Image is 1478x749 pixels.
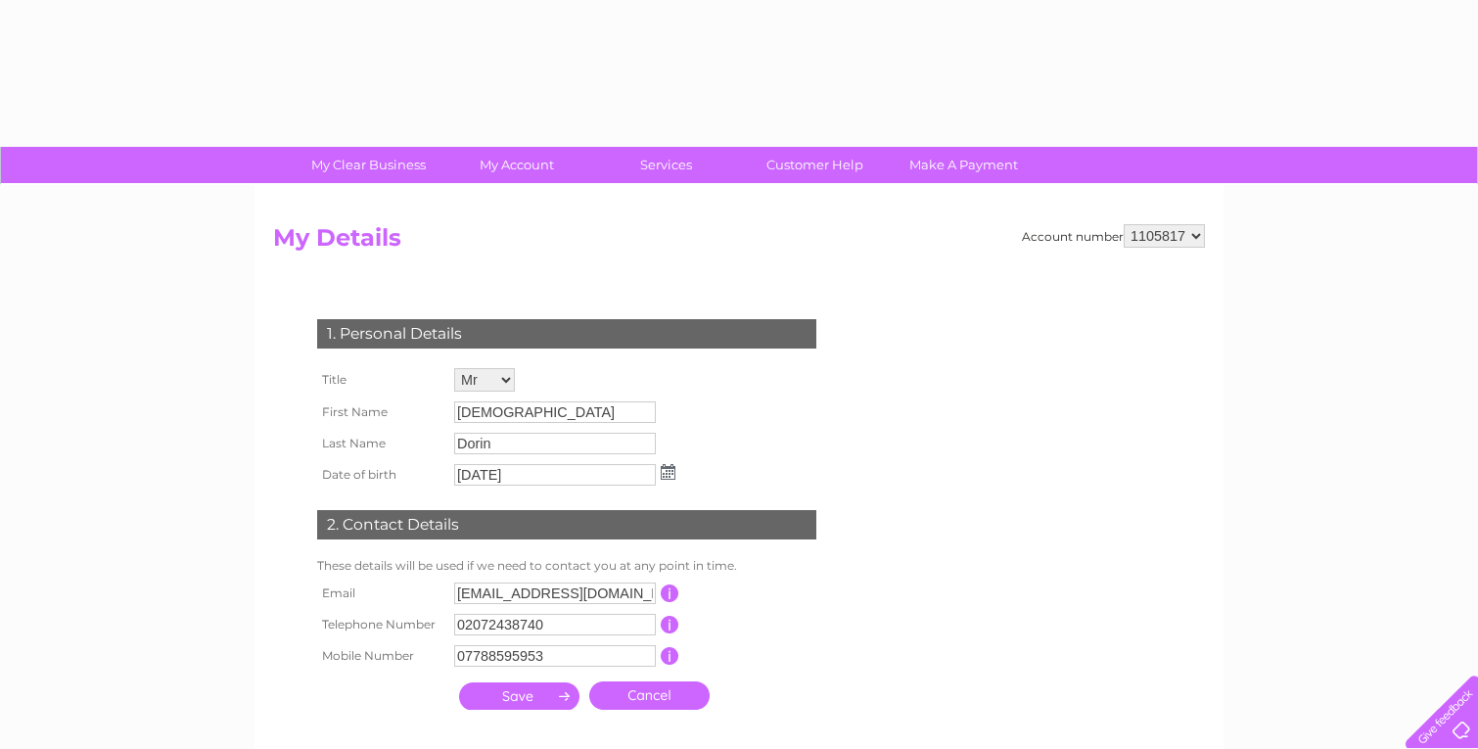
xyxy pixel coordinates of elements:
input: Information [661,616,679,633]
a: Services [585,147,747,183]
h2: My Details [273,224,1205,261]
a: My Clear Business [288,147,449,183]
a: My Account [437,147,598,183]
th: First Name [312,397,449,428]
a: Make A Payment [883,147,1044,183]
th: Email [312,578,449,609]
div: 2. Contact Details [317,510,816,539]
th: Date of birth [312,459,449,491]
a: Customer Help [734,147,896,183]
td: These details will be used if we need to contact you at any point in time. [312,554,821,578]
div: Account number [1022,224,1205,248]
th: Mobile Number [312,640,449,672]
div: 1. Personal Details [317,319,816,349]
input: Submit [459,682,579,710]
a: Cancel [589,681,710,710]
img: ... [661,464,675,480]
input: Information [661,585,679,602]
th: Telephone Number [312,609,449,640]
th: Title [312,363,449,397]
input: Information [661,647,679,665]
th: Last Name [312,428,449,459]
